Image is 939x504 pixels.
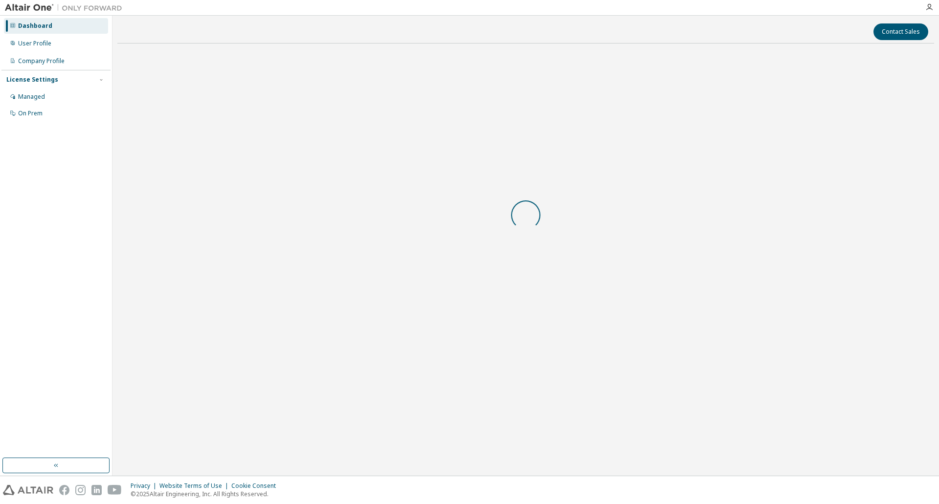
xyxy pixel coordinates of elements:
button: Contact Sales [873,23,928,40]
div: Cookie Consent [231,482,282,490]
div: Managed [18,93,45,101]
div: Company Profile [18,57,65,65]
div: Dashboard [18,22,52,30]
img: linkedin.svg [91,485,102,495]
p: © 2025 Altair Engineering, Inc. All Rights Reserved. [131,490,282,498]
img: altair_logo.svg [3,485,53,495]
img: facebook.svg [59,485,69,495]
div: Website Terms of Use [159,482,231,490]
img: Altair One [5,3,127,13]
img: youtube.svg [108,485,122,495]
div: On Prem [18,110,43,117]
img: instagram.svg [75,485,86,495]
div: Privacy [131,482,159,490]
div: User Profile [18,40,51,47]
div: License Settings [6,76,58,84]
